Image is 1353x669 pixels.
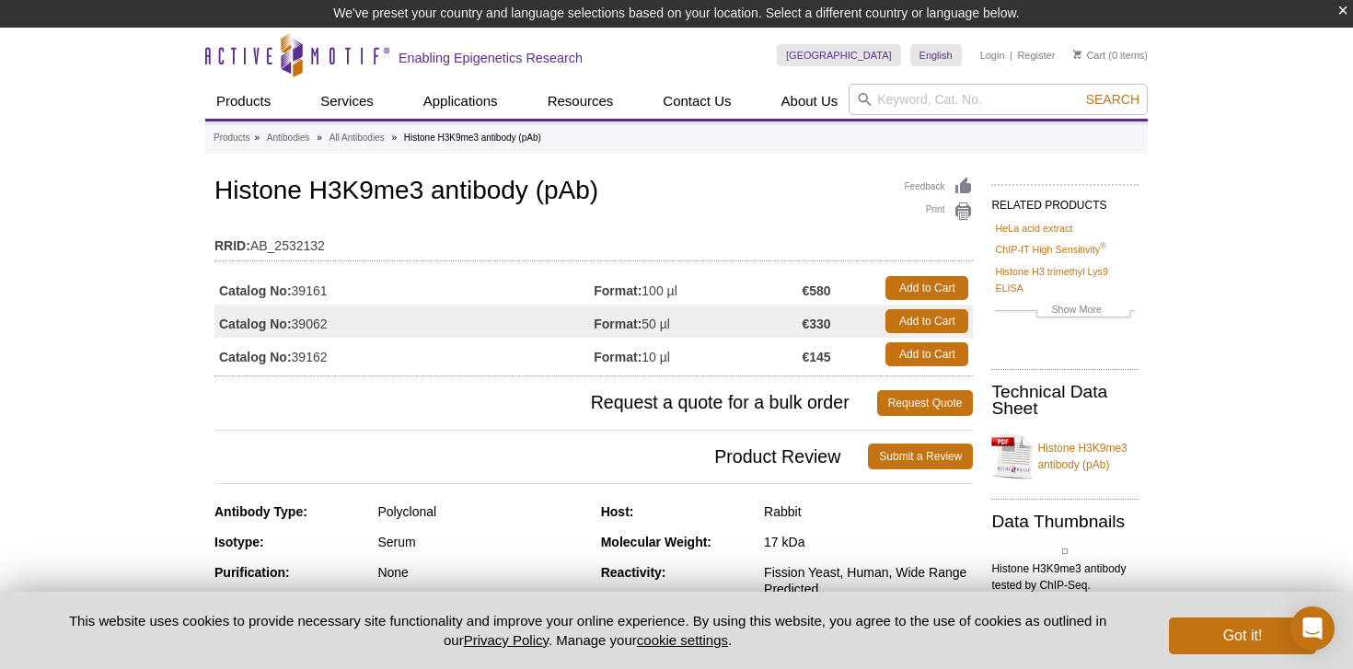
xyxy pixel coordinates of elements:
[594,283,642,299] strong: Format:
[601,535,711,549] strong: Molecular Weight:
[377,564,586,581] div: None
[214,535,264,549] strong: Isotype:
[377,503,586,520] div: Polyclonal
[637,632,728,648] button: cookie settings
[885,276,968,300] a: Add to Cart
[464,632,549,648] a: Privacy Policy
[849,84,1148,115] input: Keyword, Cat. No.
[214,390,877,416] span: Request a quote for a bulk order
[601,504,634,519] strong: Host:
[991,384,1139,417] h2: Technical Data Sheet
[594,316,642,332] strong: Format:
[1290,606,1335,651] div: Open Intercom Messenger
[1062,548,1068,554] img: Histone H3K9me3 antibody tested by ChIP-Seq.
[904,202,973,222] a: Print
[309,84,385,119] a: Services
[594,349,642,365] strong: Format:
[764,564,973,597] div: Fission Yeast, Human, Wide Range Predicted
[764,534,973,550] div: 17 kDa
[214,444,868,469] span: Product Review
[770,84,850,119] a: About Us
[537,84,625,119] a: Resources
[764,503,973,520] div: Rabbit
[254,133,260,143] li: »
[205,84,282,119] a: Products
[802,349,830,365] strong: €145
[214,226,973,256] td: AB_2532132
[37,611,1139,650] p: This website uses cookies to provide necessary site functionality and improve your online experie...
[910,44,962,66] a: English
[995,301,1135,322] a: Show More
[214,565,290,580] strong: Purification:
[1081,91,1145,108] button: Search
[652,84,742,119] a: Contact Us
[391,133,397,143] li: »
[219,283,292,299] strong: Catalog No:
[214,130,249,146] a: Products
[868,444,973,469] a: Submit a Review
[995,220,1072,236] a: HeLa acid extract
[214,271,594,305] td: 39161
[601,565,666,580] strong: Reactivity:
[1010,44,1012,66] li: |
[214,237,250,254] strong: RRID:
[1073,49,1105,62] a: Cart
[885,342,968,366] a: Add to Cart
[594,305,802,338] td: 50 µl
[885,309,968,333] a: Add to Cart
[980,49,1005,62] a: Login
[377,534,586,550] div: Serum
[412,84,509,119] a: Applications
[1086,92,1139,107] span: Search
[214,177,973,208] h1: Histone H3K9me3 antibody (pAb)
[777,44,901,66] a: [GEOGRAPHIC_DATA]
[594,338,802,371] td: 10 µl
[991,429,1139,484] a: Histone H3K9me3 antibody (pAb)
[991,560,1139,627] p: Histone H3K9me3 antibody tested by ChIP-Seq. (Click to enlarge and view details).
[594,271,802,305] td: 100 µl
[802,316,830,332] strong: €330
[214,504,307,519] strong: Antibody Type:
[904,177,973,197] a: Feedback
[1073,50,1081,59] img: Your Cart
[219,349,292,365] strong: Catalog No:
[995,241,1105,258] a: ChIP-IT High Sensitivity®
[1017,49,1055,62] a: Register
[877,390,974,416] a: Request Quote
[267,130,310,146] a: Antibodies
[404,133,541,143] li: Histone H3K9me3 antibody (pAb)
[995,263,1135,296] a: Histone H3 trimethyl Lys9 ELISA
[219,316,292,332] strong: Catalog No:
[991,513,1139,530] h2: Data Thumbnails
[214,338,594,371] td: 39162
[802,283,830,299] strong: €580
[317,133,322,143] li: »
[1169,617,1316,654] button: Got it!
[330,130,385,146] a: All Antibodies
[399,50,583,66] h2: Enabling Epigenetics Research
[1073,44,1148,66] li: (0 items)
[991,184,1139,217] h2: RELATED PRODUCTS
[214,305,594,338] td: 39062
[1100,242,1106,251] sup: ®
